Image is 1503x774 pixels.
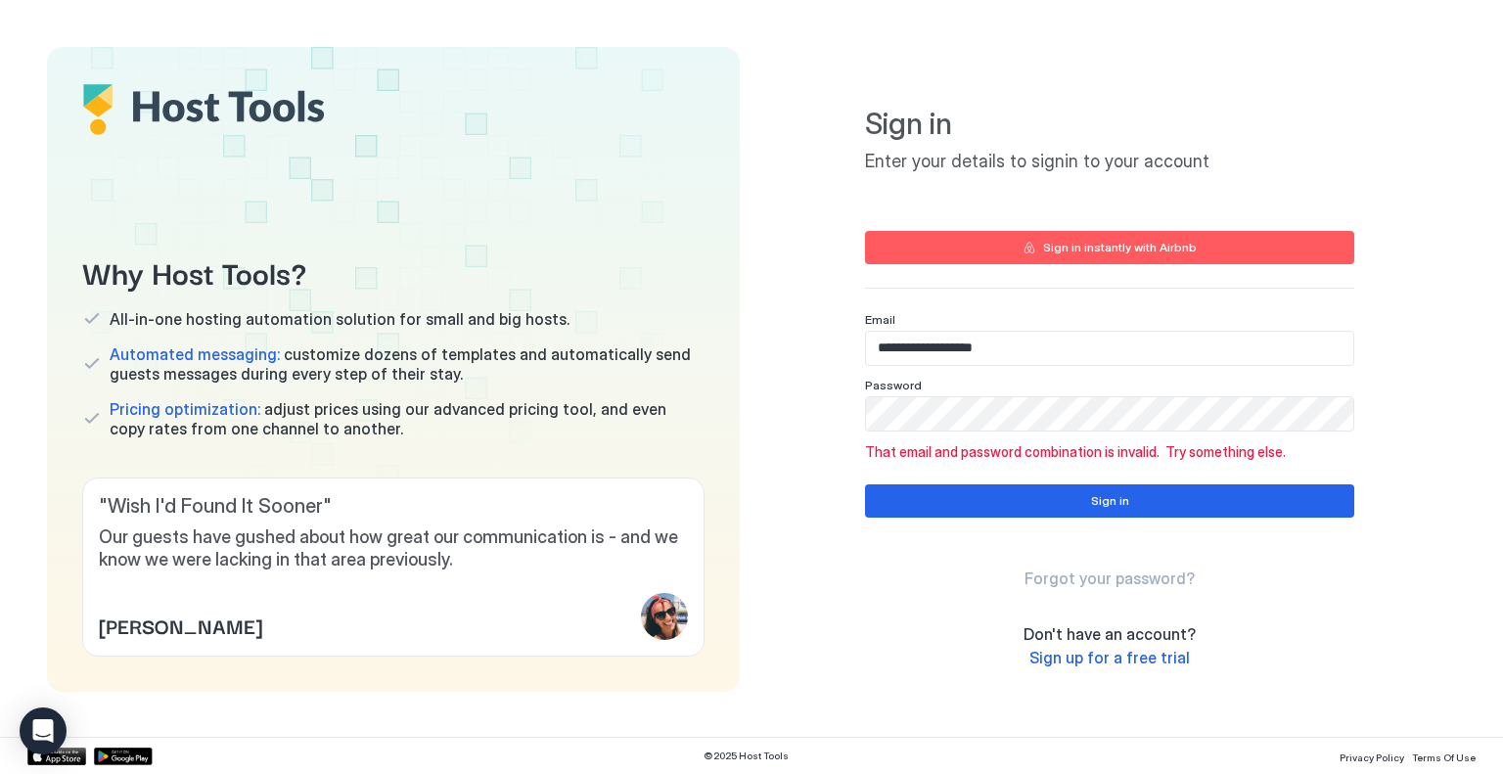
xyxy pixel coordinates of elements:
span: Forgot your password? [1025,569,1195,588]
a: App Store [27,748,86,765]
span: Our guests have gushed about how great our communication is - and we know we were lacking in that... [99,526,688,570]
span: adjust prices using our advanced pricing tool, and even copy rates from one channel to another. [110,399,705,438]
div: profile [641,593,688,640]
span: © 2025 Host Tools [704,750,789,762]
button: Sign in instantly with Airbnb [865,231,1354,264]
a: Forgot your password? [1025,569,1195,589]
span: Automated messaging: [110,344,280,364]
span: Terms Of Use [1412,751,1476,763]
button: Sign in [865,484,1354,518]
input: Input Field [866,397,1353,431]
div: Sign in instantly with Airbnb [1043,239,1197,256]
span: All-in-one hosting automation solution for small and big hosts. [110,309,569,329]
span: Sign in [865,106,1354,143]
span: Enter your details to signin to your account [865,151,1354,173]
a: Google Play Store [94,748,153,765]
span: That email and password combination is invalid. Try something else. [865,443,1354,461]
span: Sign up for a free trial [1029,648,1190,667]
span: Email [865,312,895,327]
span: Pricing optimization: [110,399,260,419]
span: Why Host Tools? [82,250,705,294]
a: Sign up for a free trial [1029,648,1190,668]
div: Open Intercom Messenger [20,707,67,754]
span: " Wish I'd Found It Sooner " [99,494,688,519]
span: Privacy Policy [1340,751,1404,763]
span: Don't have an account? [1024,624,1196,644]
div: Sign in [1091,492,1129,510]
a: Terms Of Use [1412,746,1476,766]
span: [PERSON_NAME] [99,611,262,640]
span: customize dozens of templates and automatically send guests messages during every step of their s... [110,344,705,384]
input: Input Field [866,332,1353,365]
span: Password [865,378,922,392]
a: Privacy Policy [1340,746,1404,766]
